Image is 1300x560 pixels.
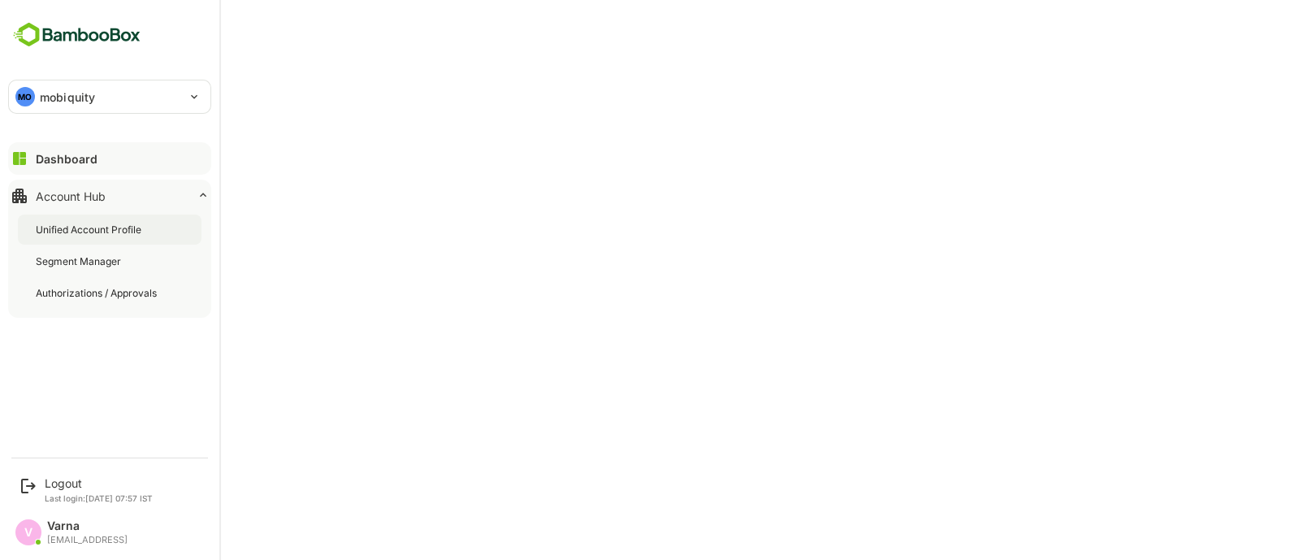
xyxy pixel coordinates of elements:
img: BambooboxFullLogoMark.5f36c76dfaba33ec1ec1367b70bb1252.svg [8,20,145,50]
div: Dashboard [36,152,97,166]
div: MO [15,87,35,106]
button: Dashboard [8,142,211,175]
div: V [15,519,41,545]
div: Unified Account Profile [36,223,145,237]
p: Last login: [DATE] 07:57 IST [45,493,153,503]
div: Varna [47,519,128,533]
p: mobiquity [40,89,95,106]
div: Segment Manager [36,254,124,268]
div: MOmobiquity [9,80,210,113]
div: Account Hub [36,189,106,203]
div: Logout [45,476,153,490]
div: [EMAIL_ADDRESS] [47,535,128,545]
button: Account Hub [8,180,211,212]
div: Authorizations / Approvals [36,286,160,300]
